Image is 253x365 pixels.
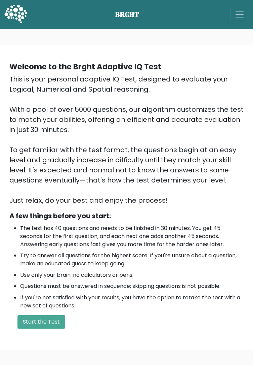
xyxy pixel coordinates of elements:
[20,294,244,310] li: If you're not satisfied with your results, you have the option to retake the test with a new set ...
[20,271,244,279] li: Use only your brain, no calculators or pens.
[17,315,65,329] button: Start the Test
[20,252,244,268] li: Try to answer all questions for the highest score. If you're unsure about a question, make an edu...
[230,8,249,21] button: Toggle navigation
[9,61,161,72] b: Welcome to the Brght Adaptive IQ Test
[20,224,244,248] li: The test has 40 questions and needs to be finished in 30 minutes. You get 45 seconds for the firs...
[9,211,244,221] div: A few things before you start:
[9,74,244,205] div: This is your personal adaptive IQ Test, designed to evaluate your Logical, Numerical and Spatial ...
[115,9,147,20] span: BRGHT
[20,282,244,290] li: Questions must be answered in sequence; skipping questions is not possible.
